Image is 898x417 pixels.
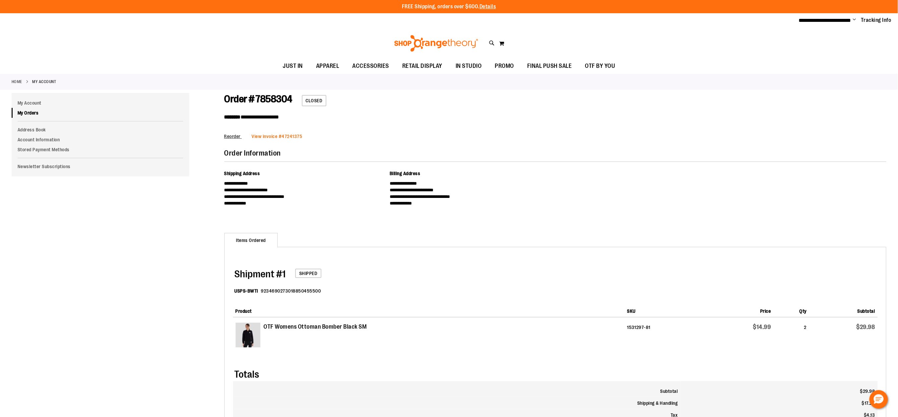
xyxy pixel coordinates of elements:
[479,4,496,10] a: Details
[624,317,707,356] td: 1531297-81
[707,302,774,317] th: Price
[309,59,346,74] a: APPAREL
[235,268,286,280] span: 1
[495,59,514,73] span: PROMO
[283,59,303,73] span: JUST IN
[12,79,22,85] a: Home
[252,134,282,139] span: View invoice #
[233,397,681,409] th: Shipping & Handling
[261,288,321,294] dd: 9234690273018850455500
[235,369,259,380] span: Totals
[346,59,396,74] a: ACCESSORIES
[521,59,579,74] a: FINAL PUSH SALE
[393,35,479,52] img: Shop Orangetheory
[488,59,521,74] a: PROMO
[235,288,258,294] dt: USPS-BWTI
[12,135,189,145] a: Account Information
[857,324,875,330] span: $29.98
[12,162,189,171] a: Newsletter Subscriptions
[353,59,389,73] span: ACCESSORIES
[402,3,496,11] p: FREE Shipping, orders over $600.
[12,125,189,135] a: Address Book
[235,268,282,280] span: Shipment #
[12,98,189,108] a: My Account
[264,323,367,331] strong: OTF Womens Ottoman Bomber Black SM
[224,233,278,248] strong: Items Ordered
[456,59,482,73] span: IN STUDIO
[295,269,321,278] span: Shipped
[12,145,189,155] a: Stored Payment Methods
[32,79,56,85] strong: My Account
[853,17,856,23] button: Account menu
[276,59,310,74] a: JUST IN
[12,108,189,118] a: My Orders
[316,59,339,73] span: APPAREL
[233,302,625,317] th: Product
[252,134,303,139] a: View invoice #47241375
[224,149,281,157] span: Order Information
[390,171,421,176] span: Billing Address
[809,302,878,317] th: Subtotal
[585,59,615,73] span: OTF BY YOU
[236,323,260,347] img: Product image for Ottoman Bomber
[870,390,888,409] button: Hello, have a question? Let’s chat.
[774,302,810,317] th: Qty
[449,59,488,74] a: IN STUDIO
[396,59,449,74] a: RETAIL DISPLAY
[224,134,241,139] span: Reorder
[224,134,242,139] a: Reorder
[774,317,810,356] td: 2
[862,400,875,406] span: $17.26
[861,17,892,24] a: Tracking Info
[527,59,572,73] span: FINAL PUSH SALE
[224,93,293,105] span: Order # 7858304
[224,171,260,176] span: Shipping Address
[753,324,771,330] span: $14.99
[302,95,326,106] span: Closed
[233,381,681,397] th: Subtotal
[579,59,622,74] a: OTF BY YOU
[624,302,707,317] th: SKU
[402,59,442,73] span: RETAIL DISPLAY
[860,389,875,394] span: $29.98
